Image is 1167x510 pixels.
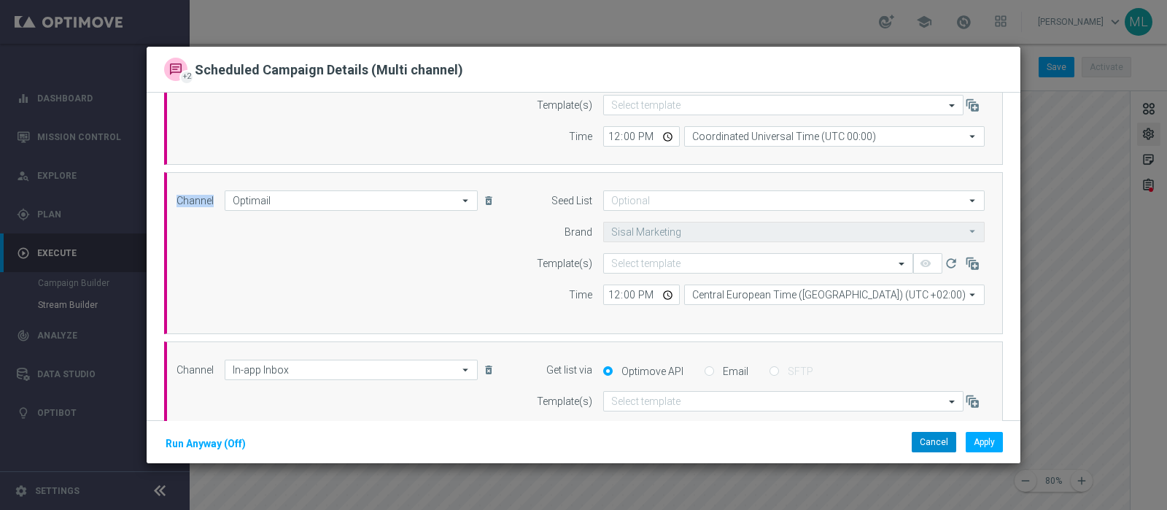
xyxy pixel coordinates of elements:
[618,365,683,378] label: Optimove API
[603,190,985,211] input: Optional
[483,195,495,206] i: delete_forever
[177,195,214,207] label: Channel
[481,192,500,209] button: delete_forever
[179,70,194,85] div: +2
[912,432,956,452] button: Cancel
[177,364,214,376] label: Channel
[966,285,980,304] i: arrow_drop_down
[719,365,748,378] label: Email
[551,195,592,207] label: Seed List
[225,360,478,380] input: Select channel
[966,127,980,146] i: arrow_drop_down
[459,360,473,379] i: arrow_drop_down
[784,365,813,378] label: SFTP
[569,131,592,143] label: Time
[942,253,964,274] button: refresh
[684,126,985,147] input: Select time zone
[483,364,495,376] i: delete_forever
[481,361,500,379] button: delete_forever
[537,395,592,408] label: Template(s)
[569,289,592,301] label: Time
[966,223,980,241] i: arrow_drop_down
[195,61,463,81] h2: Scheduled Campaign Details (Multi channel)
[944,256,958,271] i: refresh
[537,99,592,112] label: Template(s)
[537,258,592,270] label: Template(s)
[565,226,592,239] label: Brand
[966,432,1003,452] button: Apply
[164,435,247,453] button: Run Anyway (Off)
[459,191,473,210] i: arrow_drop_down
[225,190,478,211] input: Select channel
[966,191,980,210] i: arrow_drop_down
[546,364,592,376] label: Get list via
[684,285,985,305] input: Select time zone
